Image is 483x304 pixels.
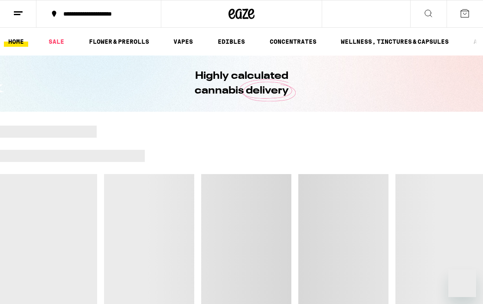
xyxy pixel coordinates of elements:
[85,36,153,47] a: FLOWER & PREROLLS
[170,69,313,98] h1: Highly calculated cannabis delivery
[4,36,28,47] a: HOME
[169,36,197,47] a: VAPES
[336,36,453,47] a: WELLNESS, TINCTURES & CAPSULES
[213,36,249,47] a: EDIBLES
[44,36,69,47] a: SALE
[265,36,321,47] a: CONCENTRATES
[448,269,476,297] iframe: Button to launch messaging window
